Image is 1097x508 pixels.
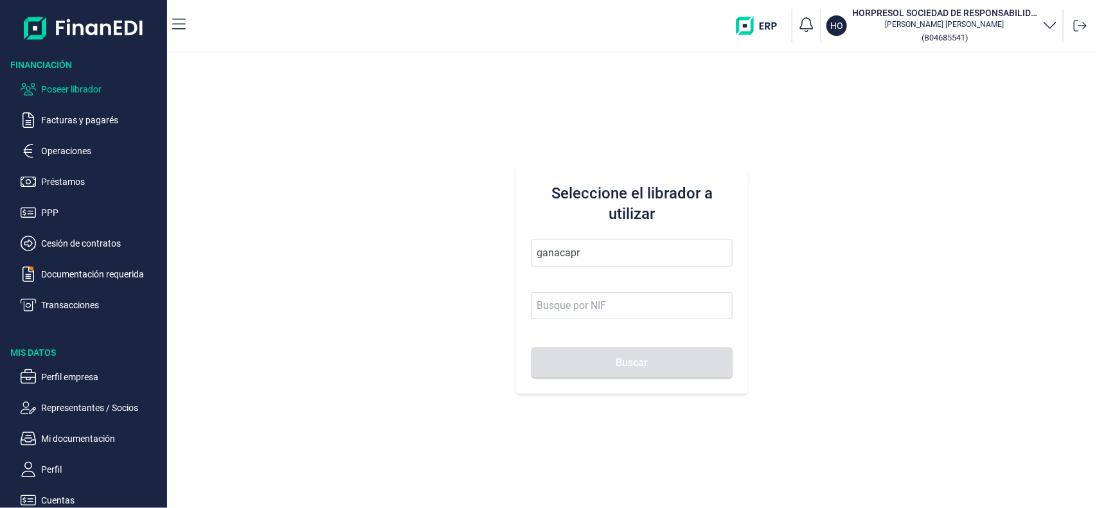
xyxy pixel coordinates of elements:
button: Operaciones [21,143,162,159]
p: Mi documentación [41,431,162,446]
p: Poseer librador [41,82,162,97]
button: HOHORPRESOL SOCIEDAD DE RESPONSABILIDAD LIMITADA[PERSON_NAME] [PERSON_NAME](B04685541) [826,6,1058,45]
span: Buscar [616,358,648,367]
input: Busque por NIF [531,292,733,319]
button: Buscar [531,347,733,378]
p: Préstamos [41,174,162,189]
h3: Seleccione el librador a utilizar [531,183,733,224]
button: Mi documentación [21,431,162,446]
button: Representantes / Socios [21,400,162,416]
h3: HORPRESOL SOCIEDAD DE RESPONSABILIDAD LIMITADA [852,6,1037,19]
button: Perfil [21,462,162,477]
button: Préstamos [21,174,162,189]
button: Transacciones [21,297,162,313]
button: Facturas y pagarés [21,112,162,128]
p: Operaciones [41,143,162,159]
img: Logo de aplicación [24,10,144,46]
p: Cuentas [41,493,162,508]
p: PPP [41,205,162,220]
p: Representantes / Socios [41,400,162,416]
button: Cuentas [21,493,162,508]
p: Facturas y pagarés [41,112,162,128]
button: Poseer librador [21,82,162,97]
p: Transacciones [41,297,162,313]
button: PPP [21,205,162,220]
p: Documentación requerida [41,267,162,282]
small: Copiar cif [922,33,968,42]
button: Documentación requerida [21,267,162,282]
img: erp [736,17,787,35]
button: Perfil empresa [21,369,162,385]
input: Seleccione la razón social [531,240,733,267]
p: HO [830,19,843,32]
p: Cesión de contratos [41,236,162,251]
button: Cesión de contratos [21,236,162,251]
p: Perfil [41,462,162,477]
p: Perfil empresa [41,369,162,385]
p: [PERSON_NAME] [PERSON_NAME] [852,19,1037,30]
